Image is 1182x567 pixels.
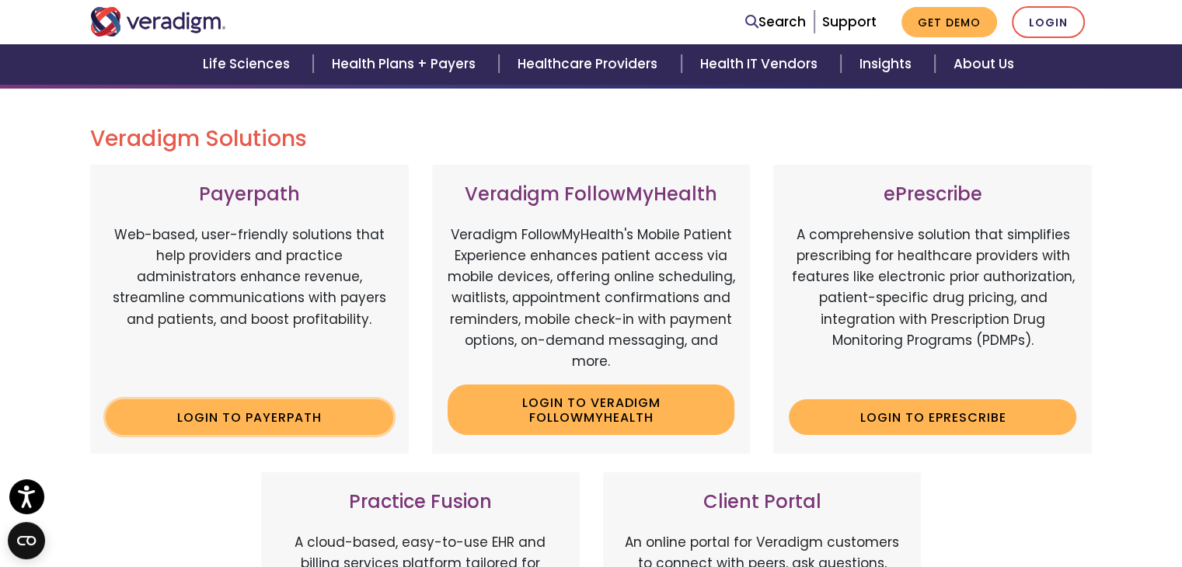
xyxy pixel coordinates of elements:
a: Support [822,12,877,31]
h3: ePrescribe [789,183,1076,206]
h3: Practice Fusion [277,491,564,513]
h2: Veradigm Solutions [90,126,1093,152]
a: Get Demo [901,7,997,37]
h3: Client Portal [619,491,906,513]
a: Health Plans + Payers [313,44,499,84]
img: Veradigm logo [90,7,226,37]
p: Web-based, user-friendly solutions that help providers and practice administrators enhance revenu... [106,224,393,388]
a: Login [1012,6,1085,38]
a: Insights [841,44,935,84]
h3: Veradigm FollowMyHealth [448,183,735,206]
p: Veradigm FollowMyHealth's Mobile Patient Experience enhances patient access via mobile devices, o... [448,224,735,372]
p: A comprehensive solution that simplifies prescribing for healthcare providers with features like ... [789,224,1076,388]
a: Life Sciences [184,44,313,84]
a: Search [745,12,806,33]
a: Login to Veradigm FollowMyHealth [448,384,735,435]
h3: Payerpath [106,183,393,206]
button: Open CMP widget [8,522,45,559]
a: Login to ePrescribe [789,399,1076,435]
a: Login to Payerpath [106,399,393,435]
a: About Us [935,44,1033,84]
a: Healthcare Providers [499,44,681,84]
a: Health IT Vendors [682,44,841,84]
